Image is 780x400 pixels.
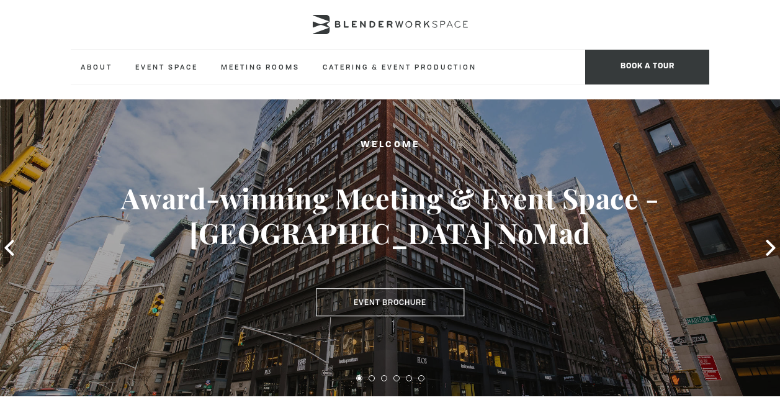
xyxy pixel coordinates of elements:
a: Meeting Rooms [211,50,310,84]
h3: Award-winning Meeting & Event Space - [GEOGRAPHIC_DATA] NoMad [39,181,741,250]
span: Book a tour [585,50,709,84]
a: Event Brochure [316,288,464,317]
a: Event Space [125,50,208,84]
a: About [71,50,122,84]
a: Catering & Event Production [313,50,486,84]
h2: Welcome [39,137,741,153]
